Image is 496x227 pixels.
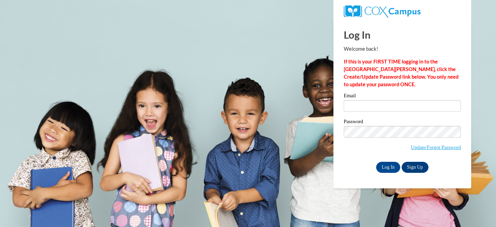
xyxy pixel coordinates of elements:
a: COX Campus [344,8,421,14]
input: Log In [376,162,400,173]
label: Email [344,93,461,100]
label: Password [344,119,461,126]
a: Update/Forgot Password [411,145,461,150]
a: Sign Up [402,162,428,173]
h1: Log In [344,28,461,42]
p: Welcome back! [344,45,461,53]
img: COX Campus [344,5,421,18]
strong: If this is your FIRST TIME logging in to the [GEOGRAPHIC_DATA][PERSON_NAME], click the Create/Upd... [344,59,458,87]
